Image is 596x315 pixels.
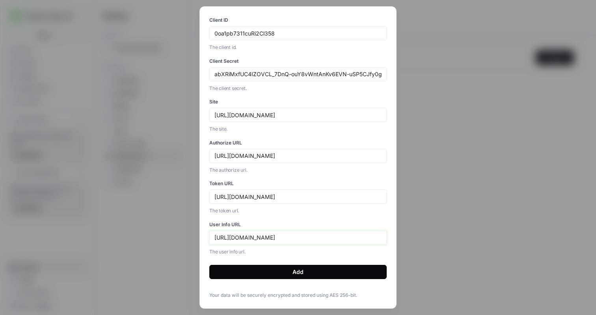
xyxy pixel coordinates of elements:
label: User Info URL [209,221,387,228]
p: The client id. [209,43,387,51]
label: Client ID [209,17,387,24]
label: Site [209,98,387,105]
p: The user info url. [209,248,387,256]
span: Your data will be securely encrypted and stored using AES 256-bit. [209,292,387,299]
label: Token URL [209,180,387,187]
label: Authorize URL [209,139,387,146]
p: The site. [209,125,387,133]
p: The authorize url. [209,166,387,174]
div: Add [292,268,304,276]
button: Add [209,265,387,279]
p: The client secret. [209,84,387,92]
label: Client Secret [209,58,387,65]
p: The token url. [209,207,387,215]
